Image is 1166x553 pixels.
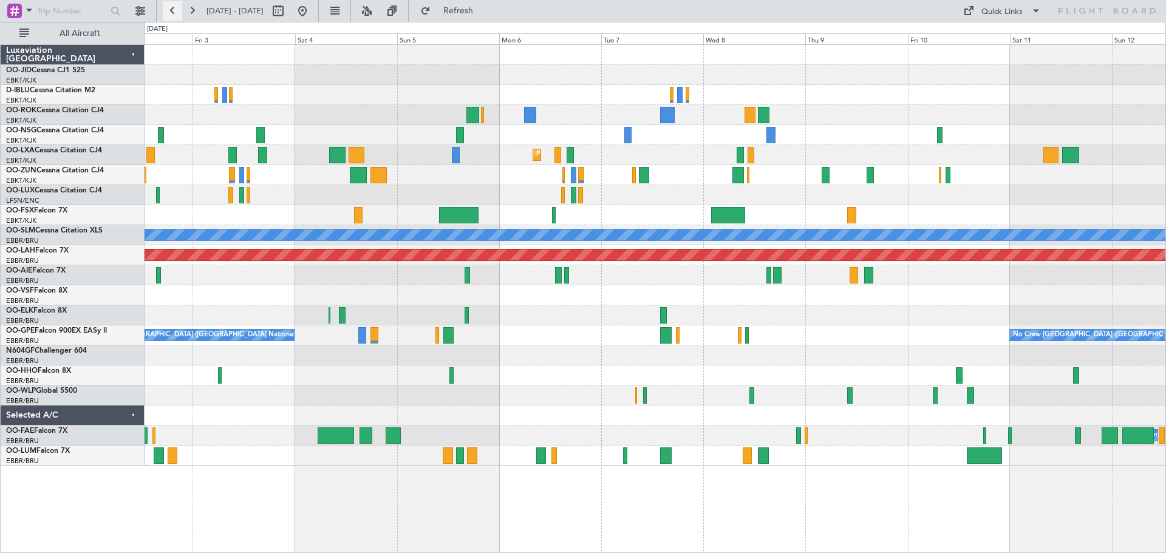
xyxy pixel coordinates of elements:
[6,267,32,274] span: OO-AIE
[6,256,39,265] a: EBBR/BRU
[397,33,499,44] div: Sun 5
[6,96,36,105] a: EBKT/KJK
[805,33,907,44] div: Thu 9
[6,347,35,355] span: N604GF
[6,387,36,395] span: OO-WLP
[6,287,34,294] span: OO-VSF
[6,227,103,234] a: OO-SLMCessna Citation XLS
[6,207,67,214] a: OO-FSXFalcon 7X
[6,107,104,114] a: OO-ROKCessna Citation CJ4
[6,207,34,214] span: OO-FSX
[6,307,67,314] a: OO-ELKFalcon 8X
[6,327,107,334] a: OO-GPEFalcon 900EX EASy II
[193,33,295,44] div: Fri 3
[957,1,1047,21] button: Quick Links
[6,127,36,134] span: OO-NSG
[6,287,67,294] a: OO-VSFFalcon 8X
[433,7,484,15] span: Refresh
[6,367,38,375] span: OO-HHO
[6,447,70,455] a: OO-LUMFalcon 7X
[908,33,1010,44] div: Fri 10
[6,356,39,365] a: EBBR/BRU
[13,24,132,43] button: All Aircraft
[6,127,104,134] a: OO-NSGCessna Citation CJ4
[6,167,104,174] a: OO-ZUNCessna Citation CJ4
[415,1,488,21] button: Refresh
[6,327,35,334] span: OO-GPE
[6,136,36,145] a: EBKT/KJK
[295,33,397,44] div: Sat 4
[6,376,39,385] a: EBBR/BRU
[6,116,36,125] a: EBKT/KJK
[6,187,35,194] span: OO-LUX
[94,326,297,344] div: No Crew [GEOGRAPHIC_DATA] ([GEOGRAPHIC_DATA] National)
[6,296,39,305] a: EBBR/BRU
[6,167,36,174] span: OO-ZUN
[6,147,35,154] span: OO-LXA
[6,247,69,254] a: OO-LAHFalcon 7X
[6,347,87,355] a: N604GFChallenger 604
[6,276,39,285] a: EBBR/BRU
[499,33,601,44] div: Mon 6
[6,267,66,274] a: OO-AIEFalcon 7X
[6,427,34,435] span: OO-FAE
[6,87,30,94] span: D-IBLU
[6,427,67,435] a: OO-FAEFalcon 7X
[6,396,39,405] a: EBBR/BRU
[6,247,35,254] span: OO-LAH
[6,156,36,165] a: EBKT/KJK
[6,87,95,94] a: D-IBLUCessna Citation M2
[6,336,39,345] a: EBBR/BRU
[6,447,36,455] span: OO-LUM
[6,307,33,314] span: OO-ELK
[6,216,36,225] a: EBKT/KJK
[981,6,1023,18] div: Quick Links
[601,33,703,44] div: Tue 7
[6,67,85,74] a: OO-JIDCessna CJ1 525
[6,76,36,85] a: EBKT/KJK
[6,227,35,234] span: OO-SLM
[6,367,71,375] a: OO-HHOFalcon 8X
[32,29,128,38] span: All Aircraft
[6,196,39,205] a: LFSN/ENC
[6,107,36,114] span: OO-ROK
[6,236,39,245] a: EBBR/BRU
[147,24,168,35] div: [DATE]
[6,67,32,74] span: OO-JID
[6,456,39,466] a: EBBR/BRU
[206,5,264,16] span: [DATE] - [DATE]
[6,147,102,154] a: OO-LXACessna Citation CJ4
[1010,33,1112,44] div: Sat 11
[703,33,805,44] div: Wed 8
[6,187,102,194] a: OO-LUXCessna Citation CJ4
[6,316,39,325] a: EBBR/BRU
[6,387,77,395] a: OO-WLPGlobal 5500
[6,436,39,446] a: EBBR/BRU
[6,176,36,185] a: EBKT/KJK
[37,2,107,20] input: Trip Number
[536,146,678,164] div: Planned Maint Kortrijk-[GEOGRAPHIC_DATA]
